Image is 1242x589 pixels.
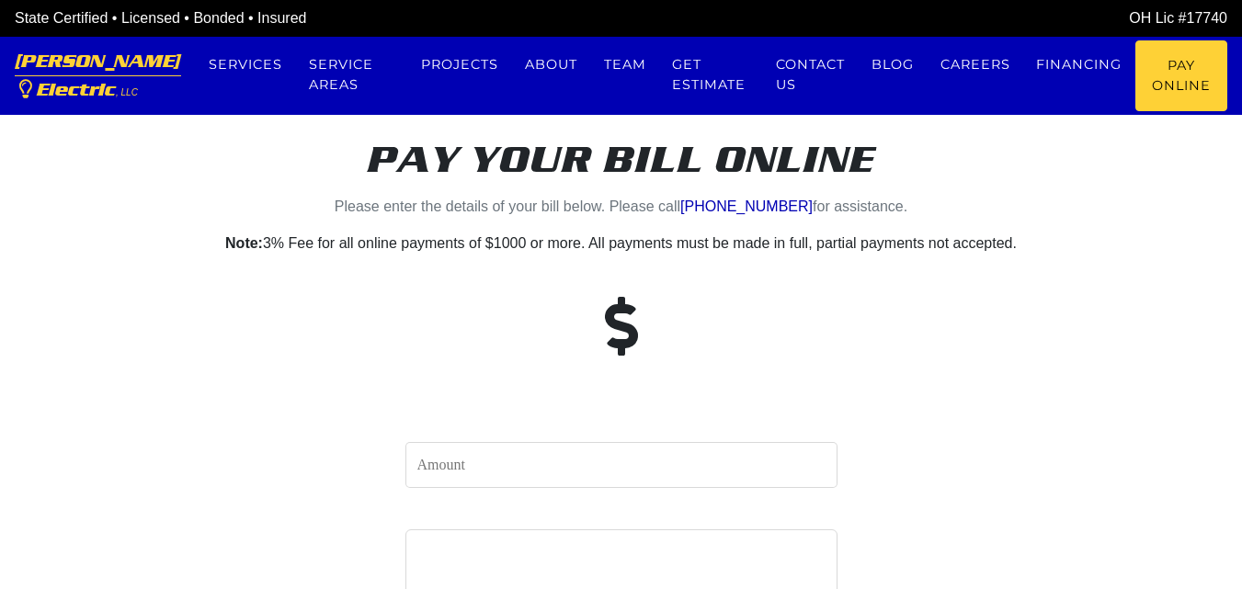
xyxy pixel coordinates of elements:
[116,87,138,97] span: , LLC
[763,40,859,109] a: Contact us
[1023,40,1135,89] a: Financing
[296,40,408,109] a: Service Areas
[408,40,512,89] a: Projects
[590,40,659,89] a: Team
[927,40,1023,89] a: Careers
[196,40,296,89] a: Services
[225,235,263,251] strong: Note:
[15,7,621,29] div: State Certified • Licensed • Bonded • Insured
[15,37,181,115] a: [PERSON_NAME] Electric, LLC
[858,40,927,89] a: Blog
[405,442,837,488] input: Amount
[511,40,590,89] a: About
[680,198,813,214] a: [PHONE_NUMBER]
[621,7,1228,29] div: OH Lic #17740
[1135,40,1227,111] a: Pay Online
[111,196,1132,218] p: Please enter the details of your bill below. Please call for assistance.
[111,138,1132,182] h2: Pay your bill online
[659,40,763,109] a: Get estimate
[111,232,1132,255] p: 3% Fee for all online payments of $1000 or more. All payments must be made in full, partial payme...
